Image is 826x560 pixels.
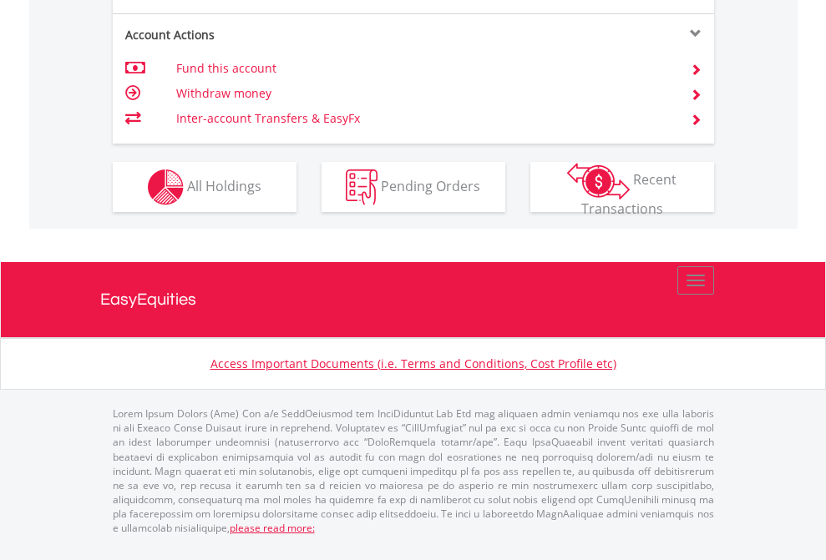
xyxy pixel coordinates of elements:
[210,356,616,371] a: Access Important Documents (i.e. Terms and Conditions, Cost Profile etc)
[176,56,670,81] td: Fund this account
[113,27,413,43] div: Account Actions
[567,163,630,199] img: transactions-zar-wht.png
[148,169,184,205] img: holdings-wht.png
[176,106,670,131] td: Inter-account Transfers & EasyFx
[346,169,378,205] img: pending_instructions-wht.png
[176,81,670,106] td: Withdraw money
[322,162,505,212] button: Pending Orders
[113,406,714,535] p: Lorem Ipsum Dolors (Ame) Con a/e SeddOeiusmod tem InciDiduntut Lab Etd mag aliquaen admin veniamq...
[230,521,315,535] a: please read more:
[187,176,261,194] span: All Holdings
[100,262,727,337] a: EasyEquities
[381,176,480,194] span: Pending Orders
[530,162,714,212] button: Recent Transactions
[113,162,296,212] button: All Holdings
